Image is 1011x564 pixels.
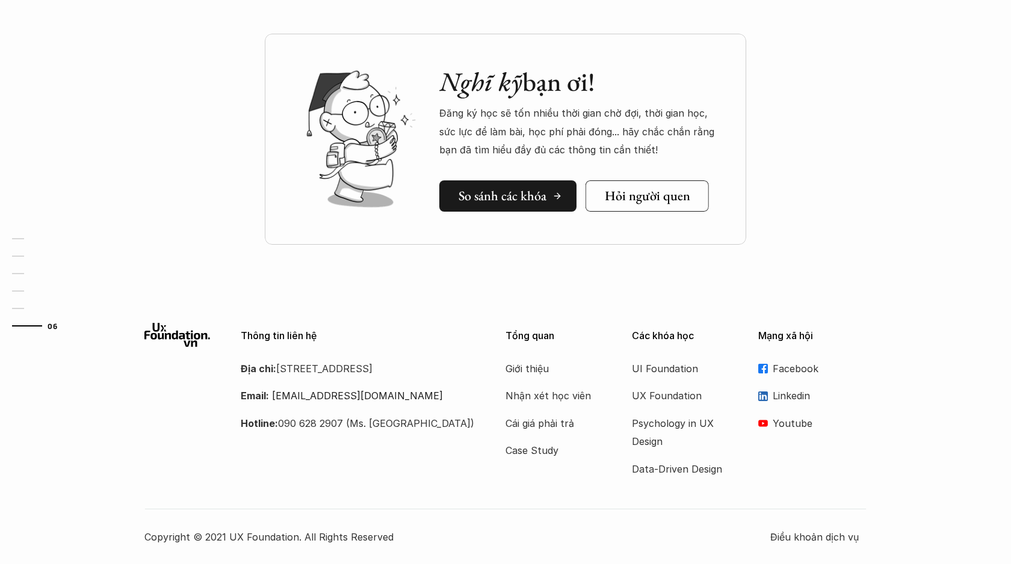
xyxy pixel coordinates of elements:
a: [EMAIL_ADDRESS][DOMAIN_NAME] [272,390,443,402]
p: Tổng quan [505,330,614,342]
em: Nghĩ kỹ [439,64,522,99]
strong: Địa chỉ: [241,363,276,375]
h5: Hỏi người quen [605,188,690,204]
p: 090 628 2907 (Ms. [GEOGRAPHIC_DATA]) [241,414,475,432]
strong: 06 [48,321,57,330]
a: Psychology in UX Design [632,414,728,451]
a: UI Foundation [632,360,728,378]
h5: So sánh các khóa [459,188,546,204]
h2: bạn ơi! [439,66,722,98]
p: Youtube [773,414,867,432]
a: Nhận xét học viên [505,387,602,405]
a: UX Foundation [632,387,728,405]
a: 06 [12,319,69,333]
p: Facebook [773,360,867,378]
a: Case Study [505,441,602,459]
p: Các khóa học [632,330,740,342]
p: Linkedin [773,387,867,405]
a: Youtube [758,414,867,432]
strong: Hotline: [241,417,278,429]
p: Thông tin liên hệ [241,330,475,342]
a: Linkedin [758,387,867,405]
a: Giới thiệu [505,360,602,378]
a: Facebook [758,360,867,378]
a: Cái giá phải trả [505,414,602,432]
a: Data-Driven Design [632,460,728,478]
a: So sánh các khóa [439,180,577,212]
a: Hỏi người quen [586,180,709,212]
p: Đăng ký học sẽ tốn nhiều thời gian chờ đợi, thời gian học, sức lực để làm bài, học phí phải đóng.... [439,104,722,159]
strong: Email: [241,390,269,402]
p: Mạng xã hội [758,330,867,342]
p: Copyright © 2021 UX Foundation. All Rights Reserved [144,528,770,546]
a: Điều khoản dịch vụ [770,528,867,546]
p: [STREET_ADDRESS] [241,360,475,378]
